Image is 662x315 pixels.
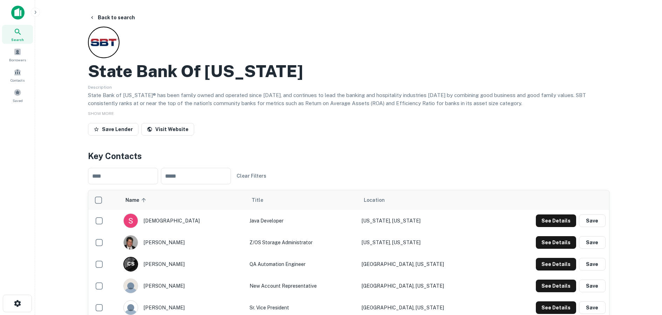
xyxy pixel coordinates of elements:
button: See Details [536,236,576,249]
div: [DEMOGRAPHIC_DATA] [123,213,242,228]
div: [PERSON_NAME] [123,279,242,293]
button: See Details [536,301,576,314]
a: Contacts [2,66,33,84]
button: See Details [536,214,576,227]
a: Search [2,25,33,44]
span: Search [11,37,24,42]
button: Back to search [87,11,138,24]
iframe: Chat Widget [627,259,662,293]
a: Visit Website [141,123,194,136]
div: [PERSON_NAME] [123,300,242,315]
td: [GEOGRAPHIC_DATA], [US_STATE] [358,275,493,297]
div: [PERSON_NAME] [123,257,242,272]
td: z/OS Storage Administrator [246,232,358,253]
h4: Key Contacts [88,150,609,162]
th: Name [120,190,246,210]
button: Save [579,214,606,227]
button: Save [579,280,606,292]
button: See Details [536,258,576,271]
img: 9c8pery4andzj6ohjkjp54ma2 [124,301,138,315]
img: 244xhbkr7g40x6bsu4gi6q4ry [124,279,138,293]
td: [US_STATE], [US_STATE] [358,210,493,232]
button: Save Lender [88,123,138,136]
img: 1688322732583 [124,214,138,228]
p: C S [127,260,134,268]
span: Name [125,196,148,204]
h2: State Bank Of [US_STATE] [88,61,303,81]
span: Description [88,85,112,90]
button: Save [579,301,606,314]
span: Saved [13,98,23,103]
a: Saved [2,86,33,105]
img: capitalize-icon.png [11,6,25,20]
button: See Details [536,280,576,292]
button: Clear Filters [234,170,269,182]
td: Java Developer [246,210,358,232]
button: Save [579,258,606,271]
button: Save [579,236,606,249]
a: Borrowers [2,45,33,64]
span: Borrowers [9,57,26,63]
span: SHOW MORE [88,111,114,116]
span: Contacts [11,77,25,83]
td: [GEOGRAPHIC_DATA], [US_STATE] [358,253,493,275]
span: Title [252,196,272,204]
th: Title [246,190,358,210]
td: [US_STATE], [US_STATE] [358,232,493,253]
img: 1517549262006 [124,235,138,249]
td: QA Automation Engineer [246,253,358,275]
th: Location [358,190,493,210]
td: New Account Representative [246,275,358,297]
div: [PERSON_NAME] [123,235,242,250]
p: State Bank of [US_STATE]® has been family owned and operated since [DATE], and continues to lead ... [88,91,609,108]
span: Location [364,196,385,204]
